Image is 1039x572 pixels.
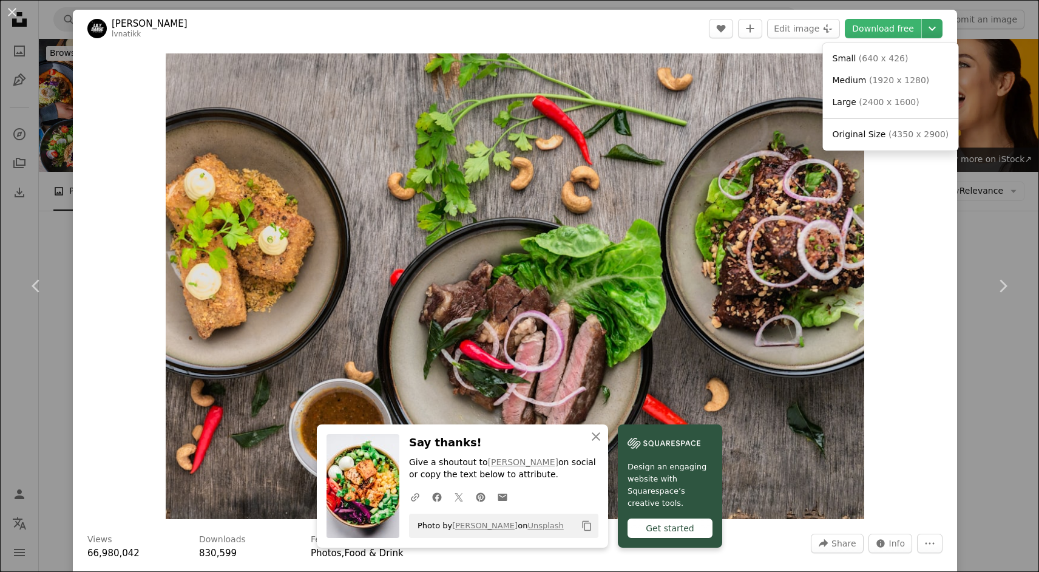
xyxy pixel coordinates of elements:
span: ( 4350 x 2900 ) [888,129,949,139]
span: Medium [833,75,867,85]
span: ( 2400 x 1600 ) [859,97,919,107]
span: ( 640 x 426 ) [859,53,909,63]
span: Large [833,97,856,107]
button: Choose download size [922,19,943,38]
span: Original Size [833,129,886,139]
div: Choose download size [823,43,959,151]
span: ( 1920 x 1280 ) [869,75,929,85]
span: Small [833,53,856,63]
